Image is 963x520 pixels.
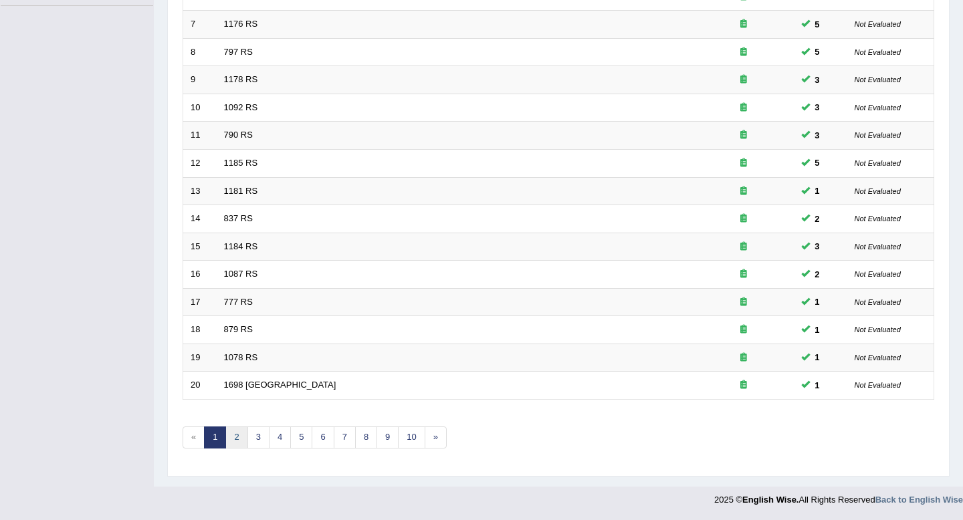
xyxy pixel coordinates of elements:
small: Not Evaluated [855,187,901,195]
a: 9 [377,426,399,448]
span: You can still take this question [810,45,825,59]
div: Exam occurring question [701,157,786,170]
div: 2025 © All Rights Reserved [714,487,963,506]
span: You can still take this question [810,73,825,87]
a: 1176 RS [224,19,258,29]
a: 1184 RS [224,241,258,251]
td: 15 [183,233,217,261]
a: 8 [355,426,377,448]
div: Exam occurring question [701,241,786,253]
a: 10 [398,426,425,448]
a: 1185 RS [224,158,258,168]
span: You can still take this question [810,323,825,337]
a: 6 [312,426,334,448]
a: 1078 RS [224,352,258,362]
a: 3 [247,426,270,448]
a: 1181 RS [224,186,258,196]
a: 1087 RS [224,269,258,279]
span: You can still take this question [810,17,825,31]
small: Not Evaluated [855,215,901,223]
td: 7 [183,11,217,39]
div: Exam occurring question [701,379,786,392]
span: « [183,426,205,448]
span: You can still take this question [810,128,825,142]
small: Not Evaluated [855,131,901,139]
div: Exam occurring question [701,296,786,309]
td: 18 [183,316,217,344]
td: 9 [183,66,217,94]
span: You can still take this question [810,267,825,281]
a: 837 RS [224,213,253,223]
td: 11 [183,122,217,150]
td: 19 [183,344,217,372]
small: Not Evaluated [855,270,901,278]
td: 10 [183,94,217,122]
div: Exam occurring question [701,18,786,31]
div: Exam occurring question [701,46,786,59]
a: 879 RS [224,324,253,334]
span: You can still take this question [810,378,825,392]
span: You can still take this question [810,212,825,226]
div: Exam occurring question [701,213,786,225]
div: Exam occurring question [701,185,786,198]
a: » [425,426,447,448]
td: 8 [183,38,217,66]
div: Exam occurring question [701,102,786,114]
span: You can still take this question [810,350,825,364]
div: Exam occurring question [701,323,786,336]
a: Back to English Wise [875,495,963,505]
td: 13 [183,177,217,205]
small: Not Evaluated [855,159,901,167]
span: You can still take this question [810,239,825,253]
a: 790 RS [224,130,253,140]
strong: English Wise. [742,495,798,505]
a: 1092 RS [224,102,258,112]
td: 17 [183,288,217,316]
small: Not Evaluated [855,243,901,251]
a: 797 RS [224,47,253,57]
a: 777 RS [224,297,253,307]
td: 16 [183,261,217,289]
td: 20 [183,372,217,400]
div: Exam occurring question [701,74,786,86]
small: Not Evaluated [855,76,901,84]
small: Not Evaluated [855,354,901,362]
td: 12 [183,149,217,177]
a: 5 [290,426,312,448]
a: 7 [334,426,356,448]
a: 1 [204,426,226,448]
a: 4 [269,426,291,448]
small: Not Evaluated [855,298,901,306]
a: 1178 RS [224,74,258,84]
span: You can still take this question [810,156,825,170]
a: 1698 [GEOGRAPHIC_DATA] [224,380,336,390]
small: Not Evaluated [855,326,901,334]
div: Exam occurring question [701,268,786,281]
span: You can still take this question [810,295,825,309]
span: You can still take this question [810,100,825,114]
td: 14 [183,205,217,233]
div: Exam occurring question [701,352,786,364]
small: Not Evaluated [855,381,901,389]
a: 2 [225,426,247,448]
div: Exam occurring question [701,129,786,142]
small: Not Evaluated [855,104,901,112]
small: Not Evaluated [855,20,901,28]
span: You can still take this question [810,184,825,198]
small: Not Evaluated [855,48,901,56]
